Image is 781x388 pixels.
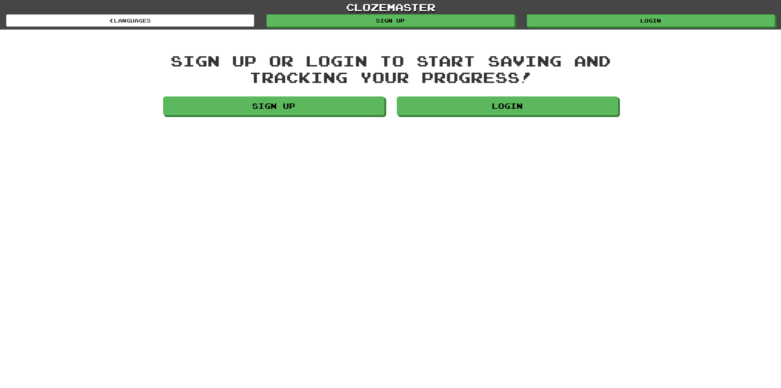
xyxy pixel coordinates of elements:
a: Login [527,14,775,27]
div: Sign up or login to start saving and tracking your progress! [163,53,618,85]
a: Sign up [163,96,385,115]
a: Login [397,96,618,115]
a: Languages [6,14,254,27]
a: Sign up [266,14,515,27]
